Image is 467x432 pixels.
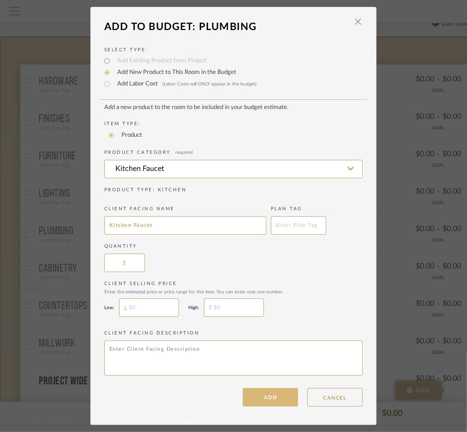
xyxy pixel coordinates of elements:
label: Product [117,131,142,140]
span: : Kitchen [153,188,187,192]
div: Add a new product to the room to be included in your budget estimate. [104,104,363,111]
label: Plan Tag [271,206,326,213]
button: CANCEL [307,388,363,407]
div: Add To Budget: Plumbing [104,17,349,37]
label: Low: [104,305,114,310]
input: Enter Client Facing Name [104,216,266,235]
label: Quantity [104,243,363,250]
label: Select Type: [104,47,363,54]
input: $0 [119,298,179,317]
span: required [175,150,193,155]
label: Product Category [104,149,363,156]
div: Product Type [104,187,363,194]
label: Client Facing Name [104,206,266,213]
input: $0 [204,298,264,317]
input: Enter Plan Tag [271,216,326,235]
label: Item Type: [104,121,363,128]
label: Client Facing Description [104,330,363,337]
button: ADD [243,388,298,407]
label: Add Labor Cost [113,79,257,89]
label: High: [188,305,199,310]
label: Client Selling Price [104,280,363,295]
input: Type a category to search and select [104,160,363,178]
span: (Labor Costs will ONLY appear in the budget) [162,82,257,86]
button: Close [349,17,367,27]
div: Enter the estimated price or price range for this item. You can enter only one number. [104,289,363,295]
label: Add New Product to This Room in the Budget [113,68,236,77]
